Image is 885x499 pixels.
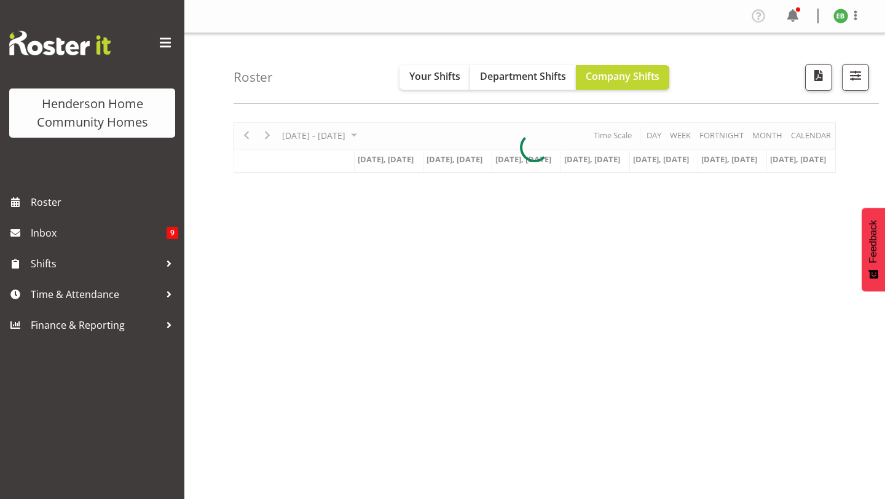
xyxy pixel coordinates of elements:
[31,193,178,211] span: Roster
[409,69,460,83] span: Your Shifts
[399,65,470,90] button: Your Shifts
[31,285,160,304] span: Time & Attendance
[576,65,669,90] button: Company Shifts
[9,31,111,55] img: Rosterit website logo
[31,224,167,242] span: Inbox
[862,208,885,291] button: Feedback - Show survey
[833,9,848,23] img: eloise-bailey8534.jpg
[842,64,869,91] button: Filter Shifts
[31,254,160,273] span: Shifts
[31,316,160,334] span: Finance & Reporting
[586,69,659,83] span: Company Shifts
[234,70,273,84] h4: Roster
[167,227,178,239] span: 9
[22,95,163,132] div: Henderson Home Community Homes
[470,65,576,90] button: Department Shifts
[480,69,566,83] span: Department Shifts
[868,220,879,263] span: Feedback
[805,64,832,91] button: Download a PDF of the roster according to the set date range.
